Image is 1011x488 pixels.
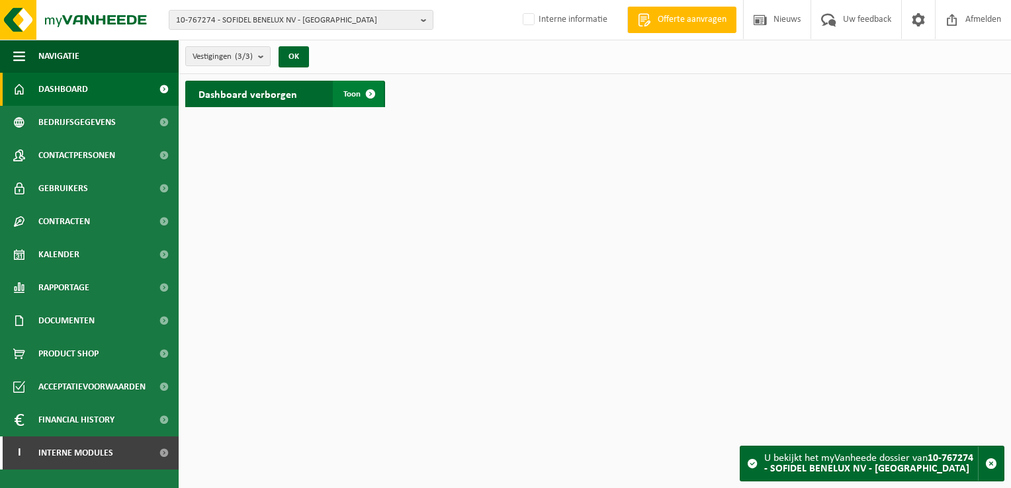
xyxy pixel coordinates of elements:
h2: Dashboard verborgen [185,81,310,106]
span: Acceptatievoorwaarden [38,370,146,403]
span: Bedrijfsgegevens [38,106,116,139]
span: Documenten [38,304,95,337]
button: OK [279,46,309,67]
span: Gebruikers [38,172,88,205]
span: 10-767274 - SOFIDEL BENELUX NV - [GEOGRAPHIC_DATA] [176,11,416,30]
div: U bekijkt het myVanheede dossier van [764,446,978,481]
span: Vestigingen [193,47,253,67]
span: Dashboard [38,73,88,106]
strong: 10-767274 - SOFIDEL BENELUX NV - [GEOGRAPHIC_DATA] [764,453,973,474]
a: Offerte aanvragen [627,7,736,33]
span: Navigatie [38,40,79,73]
span: Rapportage [38,271,89,304]
span: I [13,436,25,469]
span: Product Shop [38,337,99,370]
button: Vestigingen(3/3) [185,46,271,66]
span: Toon [343,90,361,99]
label: Interne informatie [520,10,607,30]
a: Toon [333,81,384,107]
span: Offerte aanvragen [654,13,730,26]
span: Interne modules [38,436,113,469]
count: (3/3) [235,52,253,61]
span: Contactpersonen [38,139,115,172]
button: 10-767274 - SOFIDEL BENELUX NV - [GEOGRAPHIC_DATA] [169,10,433,30]
span: Kalender [38,238,79,271]
span: Financial History [38,403,114,436]
span: Contracten [38,205,90,238]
